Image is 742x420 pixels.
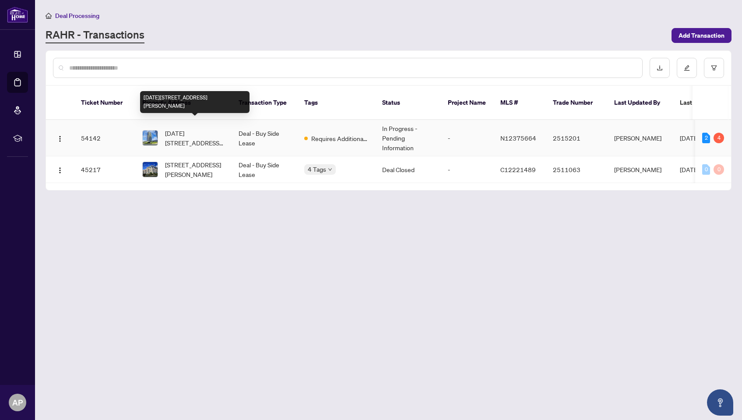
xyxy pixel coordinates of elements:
[707,389,733,416] button: Open asap
[311,134,368,143] span: Requires Additional Docs
[607,156,673,183] td: [PERSON_NAME]
[680,98,733,107] span: Last Modified Date
[441,156,493,183] td: -
[680,166,699,173] span: [DATE]
[375,156,441,183] td: Deal Closed
[74,86,135,120] th: Ticket Number
[672,28,731,43] button: Add Transaction
[165,128,225,148] span: [DATE][STREET_ADDRESS][PERSON_NAME]
[650,58,670,78] button: download
[143,162,158,177] img: thumbnail-img
[53,131,67,145] button: Logo
[702,133,710,143] div: 2
[232,86,297,120] th: Transaction Type
[74,120,135,156] td: 54142
[441,120,493,156] td: -
[375,120,441,156] td: In Progress - Pending Information
[493,86,546,120] th: MLS #
[714,164,724,175] div: 0
[702,164,710,175] div: 0
[165,160,225,179] span: [STREET_ADDRESS][PERSON_NAME]
[546,86,607,120] th: Trade Number
[74,156,135,183] td: 45217
[135,86,232,120] th: Property Address
[680,134,699,142] span: [DATE]
[607,120,673,156] td: [PERSON_NAME]
[328,167,332,172] span: down
[7,7,28,23] img: logo
[12,396,23,409] span: AP
[55,12,99,20] span: Deal Processing
[56,135,63,142] img: Logo
[232,120,297,156] td: Deal - Buy Side Lease
[53,162,67,176] button: Logo
[704,58,724,78] button: filter
[297,86,375,120] th: Tags
[375,86,441,120] th: Status
[607,86,673,120] th: Last Updated By
[546,156,607,183] td: 2511063
[308,164,326,174] span: 4 Tags
[140,91,250,113] div: [DATE][STREET_ADDRESS][PERSON_NAME]
[143,131,158,145] img: thumbnail-img
[441,86,493,120] th: Project Name
[46,13,52,19] span: home
[546,120,607,156] td: 2515201
[56,167,63,174] img: Logo
[677,58,697,78] button: edit
[684,65,690,71] span: edit
[500,134,536,142] span: N12375664
[711,65,717,71] span: filter
[500,166,536,173] span: C12221489
[679,28,724,42] span: Add Transaction
[46,28,144,43] a: RAHR - Transactions
[657,65,663,71] span: download
[232,156,297,183] td: Deal - Buy Side Lease
[714,133,724,143] div: 4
